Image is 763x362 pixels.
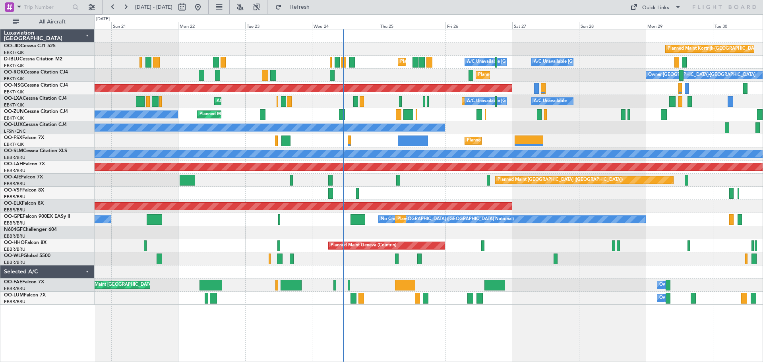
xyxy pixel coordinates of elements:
[498,174,623,186] div: Planned Maint [GEOGRAPHIC_DATA] ([GEOGRAPHIC_DATA])
[4,122,67,127] a: OO-LUXCessna Citation CJ4
[397,213,541,225] div: Planned Maint [GEOGRAPHIC_DATA] ([GEOGRAPHIC_DATA] National)
[512,22,579,29] div: Sat 27
[4,175,21,180] span: OO-AIE
[478,69,571,81] div: Planned Maint Kortrijk-[GEOGRAPHIC_DATA]
[271,1,319,14] button: Refresh
[4,286,25,292] a: EBBR/BRU
[4,201,22,206] span: OO-ELK
[4,109,68,114] a: OO-ZUNCessna Citation CJ4
[4,299,25,305] a: EBBR/BRU
[4,259,25,265] a: EBBR/BRU
[4,214,23,219] span: OO-GPE
[4,246,25,252] a: EBBR/BRU
[4,44,56,48] a: OO-JIDCessna CJ1 525
[4,181,25,187] a: EBBR/BRU
[312,22,379,29] div: Wed 24
[4,254,50,258] a: OO-WLPGlobal 5500
[579,22,646,29] div: Sun 28
[9,15,86,28] button: All Aircraft
[4,44,21,48] span: OO-JID
[4,207,25,213] a: EBBR/BRU
[668,43,760,55] div: Planned Maint Kortrijk-[GEOGRAPHIC_DATA]
[4,83,24,88] span: OO-NSG
[4,280,44,285] a: OO-FAEFalcon 7X
[4,162,45,166] a: OO-LAHFalcon 7X
[4,233,25,239] a: EBBR/BRU
[96,16,110,23] div: [DATE]
[4,149,23,153] span: OO-SLM
[467,135,560,147] div: Planned Maint Kortrijk-[GEOGRAPHIC_DATA]
[4,70,68,75] a: OO-ROKCessna Citation CJ4
[4,194,25,200] a: EBBR/BRU
[642,4,669,12] div: Quick Links
[4,227,57,232] a: N604GFChallenger 604
[400,56,489,68] div: Planned Maint Nice ([GEOGRAPHIC_DATA])
[4,89,24,95] a: EBKT/KJK
[21,19,84,25] span: All Aircraft
[379,22,445,29] div: Thu 25
[4,122,23,127] span: OO-LUX
[245,22,312,29] div: Tue 23
[4,254,23,258] span: OO-WLP
[4,57,19,62] span: D-IBLU
[4,141,24,147] a: EBKT/KJK
[4,57,62,62] a: D-IBLUCessna Citation M2
[4,175,43,180] a: OO-AIEFalcon 7X
[4,280,22,285] span: OO-FAE
[4,188,22,193] span: OO-VSF
[626,1,685,14] button: Quick Links
[4,115,24,121] a: EBKT/KJK
[4,227,23,232] span: N604GF
[4,188,44,193] a: OO-VSFFalcon 8X
[381,213,514,225] div: No Crew [GEOGRAPHIC_DATA] ([GEOGRAPHIC_DATA] National)
[199,108,292,120] div: Planned Maint Kortrijk-[GEOGRAPHIC_DATA]
[178,22,245,29] div: Mon 22
[4,293,46,298] a: OO-LUMFalcon 7X
[135,4,172,11] span: [DATE] - [DATE]
[4,168,25,174] a: EBBR/BRU
[4,136,44,140] a: OO-FSXFalcon 7X
[111,22,178,29] div: Sun 21
[283,4,317,10] span: Refresh
[659,292,713,304] div: Owner Melsbroek Air Base
[4,240,25,245] span: OO-HHO
[4,149,67,153] a: OO-SLMCessna Citation XLS
[534,56,660,68] div: A/C Unavailable [GEOGRAPHIC_DATA]-[GEOGRAPHIC_DATA]
[4,214,70,219] a: OO-GPEFalcon 900EX EASy II
[4,162,23,166] span: OO-LAH
[4,220,25,226] a: EBBR/BRU
[4,128,26,134] a: LFSN/ENC
[646,22,713,29] div: Mon 29
[4,109,24,114] span: OO-ZUN
[4,50,24,56] a: EBKT/KJK
[445,22,512,29] div: Fri 26
[4,102,24,108] a: EBKT/KJK
[4,96,67,101] a: OO-LXACessna Citation CJ4
[4,76,24,82] a: EBKT/KJK
[534,95,567,107] div: A/C Unavailable
[648,69,755,81] div: Owner [GEOGRAPHIC_DATA]-[GEOGRAPHIC_DATA]
[4,136,22,140] span: OO-FSX
[77,279,221,291] div: Planned Maint [GEOGRAPHIC_DATA] ([GEOGRAPHIC_DATA] National)
[4,293,24,298] span: OO-LUM
[24,1,70,13] input: Trip Number
[4,96,23,101] span: OO-LXA
[217,95,303,107] div: AOG Maint Kortrijk-[GEOGRAPHIC_DATA]
[467,95,615,107] div: A/C Unavailable [GEOGRAPHIC_DATA] ([GEOGRAPHIC_DATA] National)
[4,155,25,161] a: EBBR/BRU
[331,240,396,252] div: Planned Maint Geneva (Cointrin)
[4,70,24,75] span: OO-ROK
[464,95,557,107] div: Planned Maint Kortrijk-[GEOGRAPHIC_DATA]
[467,56,615,68] div: A/C Unavailable [GEOGRAPHIC_DATA] ([GEOGRAPHIC_DATA] National)
[4,63,24,69] a: EBKT/KJK
[4,83,68,88] a: OO-NSGCessna Citation CJ4
[4,201,44,206] a: OO-ELKFalcon 8X
[4,240,46,245] a: OO-HHOFalcon 8X
[659,279,713,291] div: Owner Melsbroek Air Base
